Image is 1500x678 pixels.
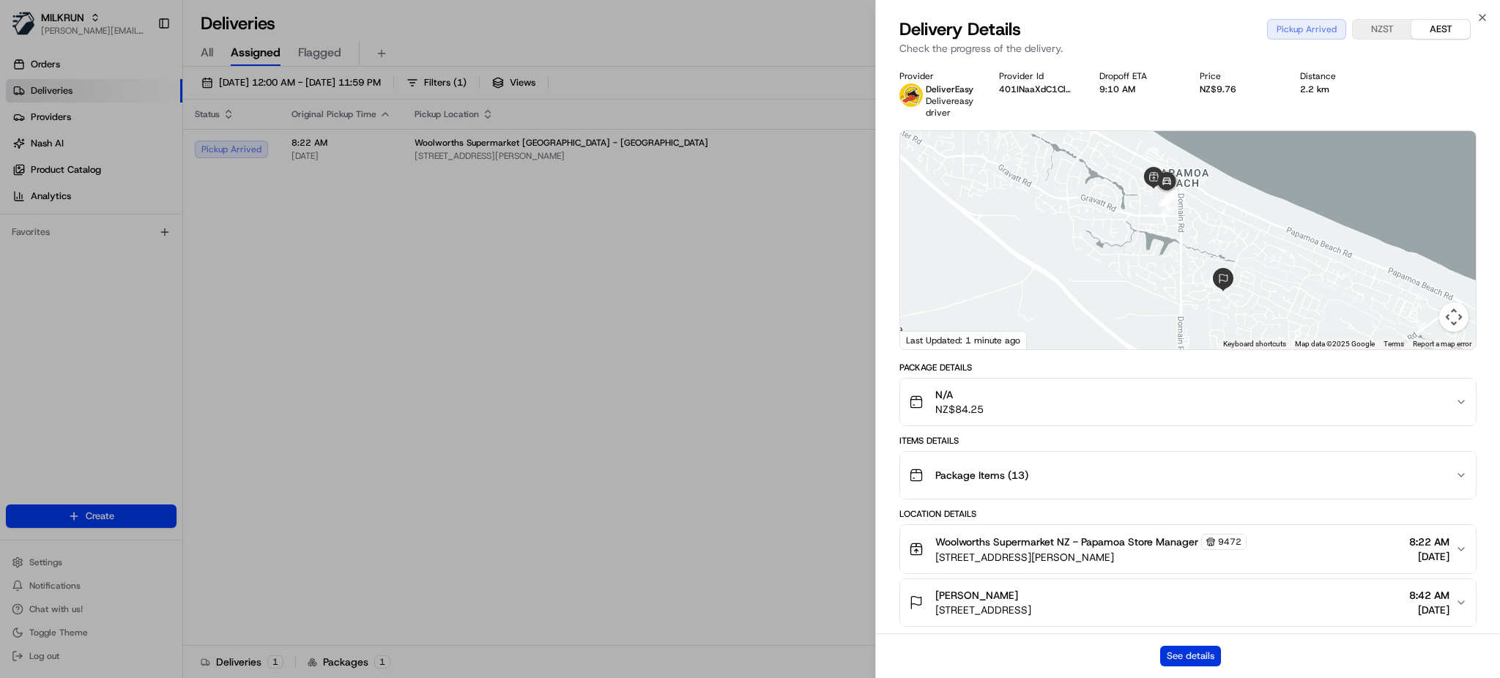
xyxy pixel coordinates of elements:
div: 9:10 AM [1099,83,1176,95]
img: Google [904,330,952,349]
a: Powered byPylon [103,247,177,259]
span: Woolworths Supermarket NZ - Papamoa Store Manager [935,534,1198,549]
span: DeliverEasy [926,83,973,95]
button: 401INaaXdC1ClOvfXumTgQ [999,83,1076,95]
div: Price [1200,70,1277,82]
div: Provider Id [999,70,1076,82]
div: Location Details [899,508,1477,520]
div: Dropoff ETA [1099,70,1176,82]
div: 6 [1160,200,1176,216]
div: Package Details [899,362,1477,373]
span: Package Items ( 13 ) [935,468,1028,483]
a: Terms (opens in new tab) [1384,340,1404,348]
span: Pylon [146,248,177,259]
span: API Documentation [138,212,235,227]
button: AEST [1411,20,1470,39]
div: 5 [1204,272,1220,288]
span: Delivery Details [899,18,1021,41]
div: Start new chat [50,140,240,154]
div: 2.2 km [1300,83,1377,95]
a: 📗Knowledge Base [9,206,118,233]
div: We're available if you need us! [50,154,185,166]
img: delivereasy_logo.png [899,83,923,107]
img: Nash [15,15,44,44]
span: Knowledge Base [29,212,112,227]
div: 💻 [124,214,135,226]
button: N/ANZ$84.25 [900,379,1476,425]
div: NZ$9.76 [1200,83,1277,95]
div: 7 [1162,190,1178,206]
button: See details [1160,646,1221,666]
span: 8:22 AM [1409,534,1449,549]
span: Delivereasy driver [926,95,973,119]
button: Package Items (13) [900,452,1476,499]
a: Open this area in Google Maps (opens a new window) [904,330,952,349]
p: Check the progress of the delivery. [899,41,1477,56]
span: [STREET_ADDRESS] [935,603,1031,617]
p: Welcome 👋 [15,59,267,82]
button: Keyboard shortcuts [1223,339,1286,349]
span: 8:42 AM [1409,588,1449,603]
div: Items Details [899,435,1477,447]
span: [DATE] [1409,549,1449,564]
span: NZ$84.25 [935,402,984,417]
input: Clear [38,94,242,110]
div: Distance [1300,70,1377,82]
div: 📗 [15,214,26,226]
button: [PERSON_NAME][STREET_ADDRESS]8:42 AM[DATE] [900,579,1476,626]
span: [DATE] [1409,603,1449,617]
div: 9 [1159,190,1175,206]
img: 1736555255976-a54dd68f-1ca7-489b-9aae-adbdc363a1c4 [15,140,41,166]
div: Last Updated: 1 minute ago [900,331,1027,349]
a: Report a map error [1413,340,1471,348]
span: 9472 [1218,536,1241,548]
button: NZST [1353,20,1411,39]
button: Woolworths Supermarket NZ - Papamoa Store Manager9472[STREET_ADDRESS][PERSON_NAME]8:22 AM[DATE] [900,525,1476,573]
a: 💻API Documentation [118,206,241,233]
span: [PERSON_NAME] [935,588,1018,603]
span: Map data ©2025 Google [1295,340,1375,348]
span: N/A [935,387,984,402]
button: Start new chat [249,144,267,162]
button: Map camera controls [1439,302,1469,332]
div: Provider [899,70,976,82]
span: [STREET_ADDRESS][PERSON_NAME] [935,550,1247,565]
